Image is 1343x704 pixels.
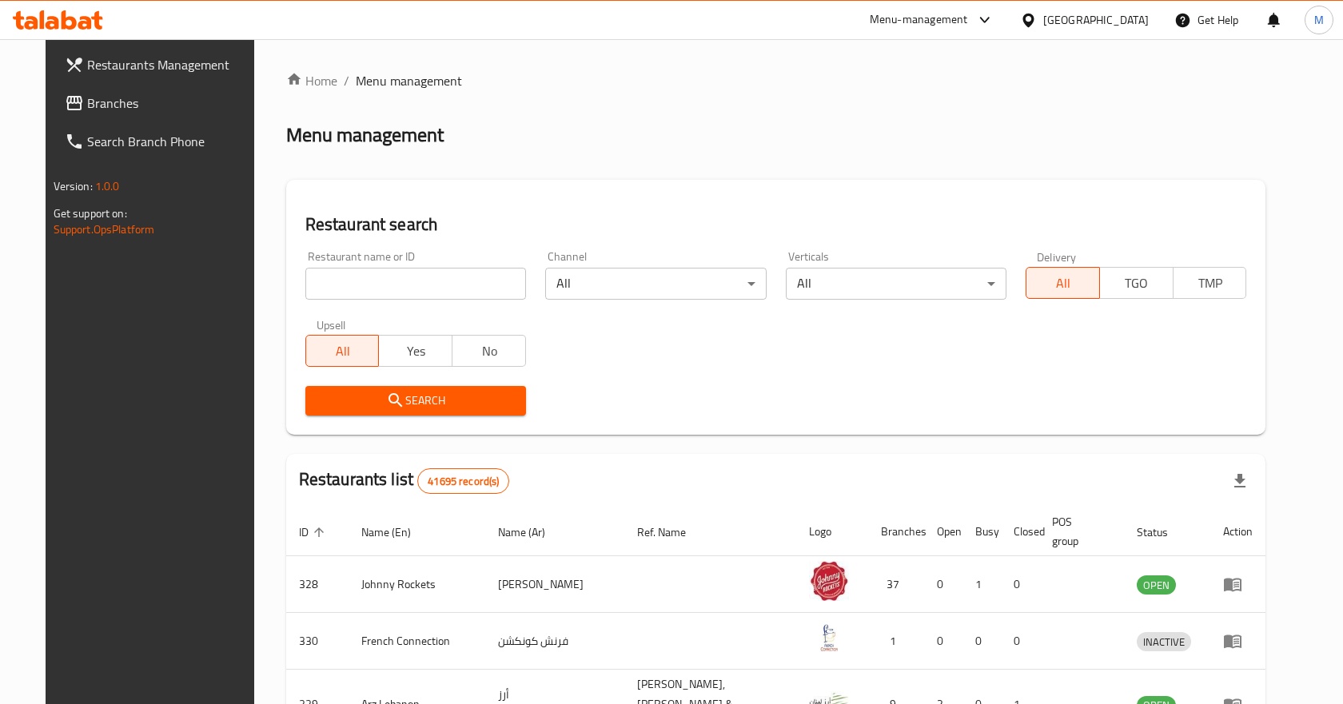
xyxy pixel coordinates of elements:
span: Status [1137,523,1189,542]
button: TGO [1099,267,1174,299]
span: ID [299,523,329,542]
span: Restaurants Management [87,55,257,74]
th: Open [924,507,962,556]
span: TGO [1106,272,1167,295]
span: M [1314,11,1324,29]
div: All [545,268,766,300]
td: [PERSON_NAME] [485,556,624,613]
th: Closed [1001,507,1039,556]
input: Search for restaurant name or ID.. [305,268,526,300]
div: INACTIVE [1137,632,1191,651]
label: Delivery [1037,251,1077,262]
th: Logo [796,507,868,556]
button: TMP [1173,267,1247,299]
span: No [459,340,520,363]
a: Home [286,71,337,90]
h2: Menu management [286,122,444,148]
div: Menu-management [870,10,968,30]
td: 328 [286,556,349,613]
span: INACTIVE [1137,633,1191,651]
th: Busy [962,507,1001,556]
li: / [344,71,349,90]
span: All [1033,272,1094,295]
img: French Connection [809,618,849,658]
span: Search Branch Phone [87,132,257,151]
a: Restaurants Management [52,46,270,84]
th: Branches [868,507,924,556]
span: Get support on: [54,203,127,224]
span: Menu management [356,71,462,90]
a: Support.OpsPlatform [54,219,155,240]
div: Export file [1221,462,1259,500]
div: Total records count [417,468,509,494]
span: Ref. Name [637,523,707,542]
div: Menu [1223,631,1253,650]
td: 1 [868,613,924,670]
td: 0 [924,556,962,613]
nav: breadcrumb [286,71,1266,90]
span: Version: [54,176,93,197]
span: TMP [1180,272,1241,295]
td: 0 [924,613,962,670]
span: Yes [385,340,446,363]
span: Search [318,391,513,411]
a: Search Branch Phone [52,122,270,161]
td: 0 [962,613,1001,670]
button: Yes [378,335,452,367]
span: 1.0.0 [95,176,120,197]
div: [GEOGRAPHIC_DATA] [1043,11,1149,29]
a: Branches [52,84,270,122]
td: 37 [868,556,924,613]
td: 330 [286,613,349,670]
span: OPEN [1137,576,1176,595]
td: فرنش كونكشن [485,613,624,670]
span: All [313,340,373,363]
button: All [305,335,380,367]
th: Action [1210,507,1265,556]
td: 1 [962,556,1001,613]
div: All [786,268,1006,300]
h2: Restaurant search [305,213,1247,237]
td: 0 [1001,556,1039,613]
span: Branches [87,93,257,113]
td: 0 [1001,613,1039,670]
div: Menu [1223,575,1253,594]
span: POS group [1052,512,1106,551]
button: No [452,335,526,367]
span: Name (Ar) [498,523,566,542]
button: Search [305,386,526,416]
button: All [1026,267,1100,299]
img: Johnny Rockets [809,561,849,601]
label: Upsell [317,319,346,330]
h2: Restaurants list [299,467,510,494]
td: Johnny Rockets [349,556,486,613]
td: French Connection [349,613,486,670]
span: 41695 record(s) [418,474,508,489]
span: Name (En) [361,523,432,542]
